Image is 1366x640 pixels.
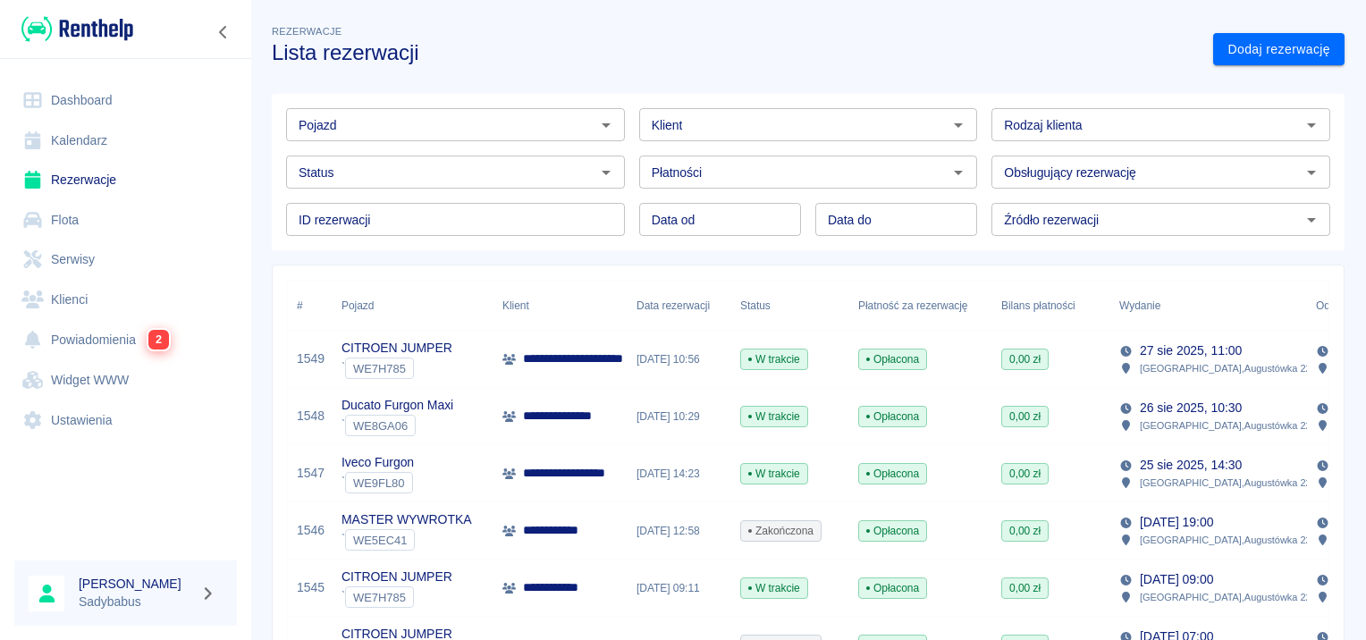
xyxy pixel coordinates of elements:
a: 1545 [297,578,325,597]
div: ` [341,472,414,493]
div: ` [341,586,452,608]
p: [GEOGRAPHIC_DATA] , Augustówka 22A [1140,589,1318,605]
p: [GEOGRAPHIC_DATA] , Augustówka 22A [1140,532,1318,548]
p: [GEOGRAPHIC_DATA] , Augustówka 22A [1140,360,1318,376]
input: DD.MM.YYYY [639,203,801,236]
a: Rezerwacje [14,160,237,200]
p: [DATE] 09:00 [1140,570,1213,589]
span: WE9FL80 [346,476,412,490]
p: [GEOGRAPHIC_DATA] , Augustówka 22A [1140,417,1318,434]
h6: [PERSON_NAME] [79,575,193,593]
p: CITROEN JUMPER [341,339,452,358]
a: Ustawienia [14,400,237,441]
span: 0,00 zł [1002,580,1048,596]
div: ` [341,415,453,436]
span: 0,00 zł [1002,466,1048,482]
div: Bilans płatności [1001,281,1075,331]
div: Pojazd [333,281,493,331]
button: Otwórz [594,113,619,138]
button: Otwórz [1299,207,1324,232]
p: 26 sie 2025, 10:30 [1140,399,1242,417]
p: [GEOGRAPHIC_DATA] , Augustówka 22A [1140,475,1318,491]
div: [DATE] 10:29 [628,388,731,445]
div: # [288,281,333,331]
button: Otwórz [594,160,619,185]
a: Flota [14,200,237,240]
a: Dashboard [14,80,237,121]
p: 25 sie 2025, 14:30 [1140,456,1242,475]
div: Wydanie [1110,281,1307,331]
span: Opłacona [859,408,926,425]
p: [DATE] 19:00 [1140,513,1213,532]
div: Odbiór [1316,281,1348,331]
div: [DATE] 09:11 [628,560,731,617]
span: WE7H785 [346,591,413,604]
p: 27 sie 2025, 11:00 [1140,341,1242,360]
a: Klienci [14,280,237,320]
span: W trakcie [741,351,807,367]
p: CITROEN JUMPER [341,568,452,586]
div: Klient [502,281,529,331]
span: W trakcie [741,580,807,596]
button: Otwórz [946,113,971,138]
div: [DATE] 14:23 [628,445,731,502]
span: Rezerwacje [272,26,341,37]
span: WE8GA06 [346,419,415,433]
p: Sadybabus [79,593,193,611]
a: Widget WWW [14,360,237,400]
span: WE7H785 [346,362,413,375]
p: Iveco Furgon [341,453,414,472]
span: Opłacona [859,523,926,539]
div: [DATE] 12:58 [628,502,731,560]
a: Renthelp logo [14,14,133,44]
span: W trakcie [741,466,807,482]
div: Bilans płatności [992,281,1110,331]
span: 0,00 zł [1002,523,1048,539]
span: Zakończona [741,523,821,539]
span: W trakcie [741,408,807,425]
a: 1548 [297,407,325,425]
span: Opłacona [859,466,926,482]
span: WE5EC41 [346,534,414,547]
span: Opłacona [859,580,926,596]
a: 1546 [297,521,325,540]
div: Wydanie [1119,281,1160,331]
input: DD.MM.YYYY [815,203,977,236]
div: # [297,281,303,331]
div: Pojazd [341,281,374,331]
div: Status [731,281,849,331]
span: 0,00 zł [1002,408,1048,425]
span: Opłacona [859,351,926,367]
p: Ducato Furgon Maxi [341,396,453,415]
button: Otwórz [1299,160,1324,185]
div: ` [341,358,452,379]
div: Klient [493,281,628,331]
button: Otwórz [946,160,971,185]
div: Płatność za rezerwację [858,281,968,331]
a: Serwisy [14,240,237,280]
div: ` [341,529,471,551]
div: Data rezerwacji [637,281,710,331]
p: MASTER WYWROTKA [341,510,471,529]
div: [DATE] 10:56 [628,331,731,388]
a: 1549 [297,349,325,368]
h3: Lista rezerwacji [272,40,1199,65]
a: Dodaj rezerwację [1213,33,1345,66]
button: Otwórz [1299,113,1324,138]
span: 0,00 zł [1002,351,1048,367]
img: Renthelp logo [21,14,133,44]
button: Zwiń nawigację [210,21,237,44]
div: Status [740,281,771,331]
div: Płatność za rezerwację [849,281,992,331]
div: Data rezerwacji [628,281,731,331]
span: 2 [148,330,169,349]
a: Powiadomienia2 [14,319,237,360]
a: Kalendarz [14,121,237,161]
a: 1547 [297,464,325,483]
